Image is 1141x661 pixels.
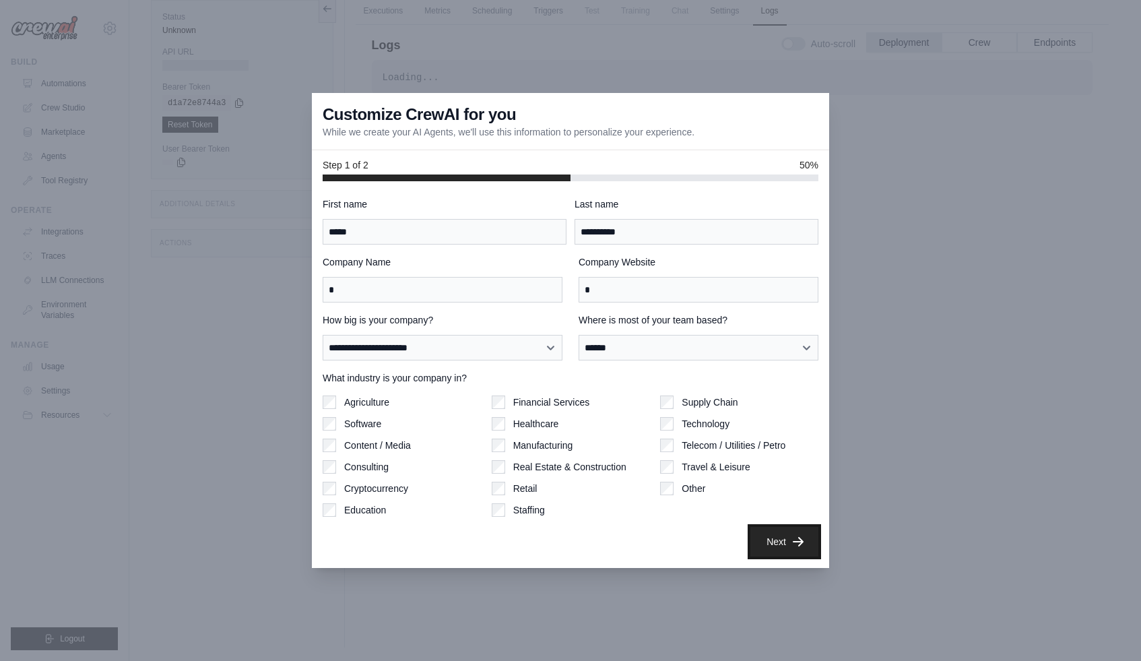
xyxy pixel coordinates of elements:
label: Real Estate & Construction [513,460,626,474]
span: Step 1 of 2 [323,158,368,172]
label: How big is your company? [323,313,562,327]
label: Healthcare [513,417,559,431]
button: Next [750,527,818,557]
h3: Customize CrewAI for you [323,104,516,125]
label: Telecom / Utilities / Petro [682,439,785,452]
label: Company Website [579,255,818,269]
label: Manufacturing [513,439,573,452]
label: Last name [575,197,818,211]
label: Other [682,482,705,495]
label: What industry is your company in? [323,371,818,385]
label: First name [323,197,566,211]
iframe: Chat Widget [1074,596,1141,661]
label: Financial Services [513,396,590,409]
label: Company Name [323,255,562,269]
label: Retail [513,482,537,495]
label: Travel & Leisure [682,460,750,474]
label: Consulting [344,460,389,474]
label: Where is most of your team based? [579,313,818,327]
p: While we create your AI Agents, we'll use this information to personalize your experience. [323,125,694,139]
label: Agriculture [344,396,389,409]
span: 50% [800,158,818,172]
label: Staffing [513,503,545,517]
label: Technology [682,417,729,431]
label: Cryptocurrency [344,482,408,495]
label: Supply Chain [682,396,738,409]
label: Content / Media [344,439,411,452]
label: Software [344,417,381,431]
label: Education [344,503,386,517]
